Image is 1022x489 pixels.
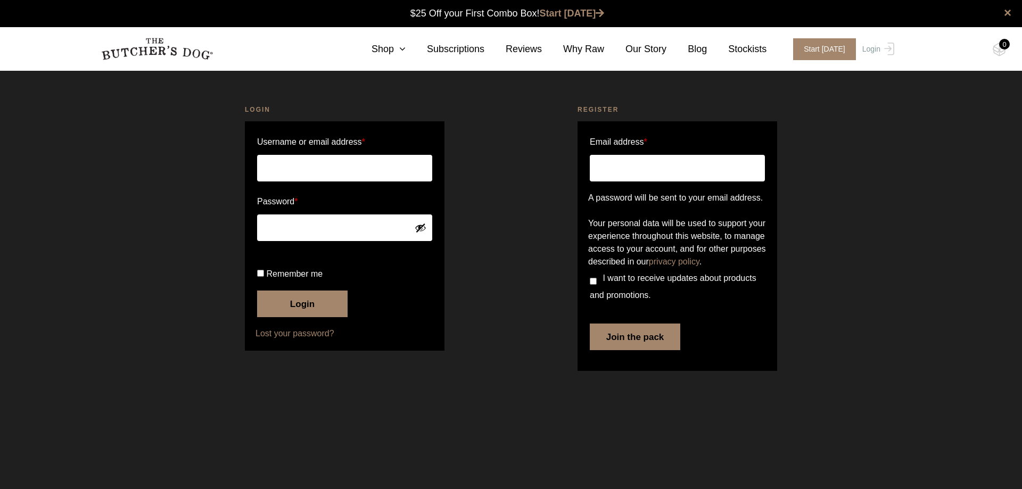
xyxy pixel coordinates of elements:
label: Password [257,193,432,210]
a: Our Story [604,42,666,56]
a: close [1004,6,1011,19]
a: Subscriptions [406,42,484,56]
p: A password will be sent to your email address. [588,192,767,204]
a: Start [DATE] [782,38,860,60]
input: Remember me [257,270,264,277]
a: Shop [350,42,406,56]
label: Username or email address [257,134,432,151]
input: I want to receive updates about products and promotions. [590,278,597,285]
label: Email address [590,134,647,151]
a: Reviews [484,42,542,56]
a: Start [DATE] [540,8,605,19]
span: I want to receive updates about products and promotions. [590,273,756,300]
p: Your personal data will be used to support your experience throughout this website, to manage acc... [588,217,767,268]
h2: Register [578,104,777,115]
a: Lost your password? [256,327,434,340]
a: privacy policy [649,257,699,266]
img: TBD_Cart-Empty.png [993,43,1006,56]
span: Remember me [266,269,323,278]
h2: Login [245,104,444,115]
div: 0 [999,39,1010,49]
a: Why Raw [542,42,604,56]
button: Login [257,291,348,317]
button: Join the pack [590,324,680,350]
a: Login [860,38,894,60]
a: Stockists [707,42,767,56]
button: Show password [415,222,426,234]
span: Start [DATE] [793,38,856,60]
a: Blog [666,42,707,56]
